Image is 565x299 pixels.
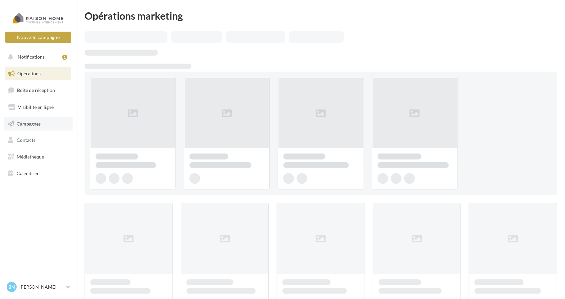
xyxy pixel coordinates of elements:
div: Opérations marketing [85,11,557,21]
span: Contacts [17,137,35,143]
span: Campagnes [17,121,41,126]
a: Campagnes [4,117,73,131]
span: Visibilité en ligne [18,104,54,110]
a: Visibilité en ligne [4,100,73,114]
a: Opérations [4,67,73,81]
a: Médiathèque [4,150,73,164]
a: Calendrier [4,166,73,180]
span: Médiathèque [17,154,44,159]
div: 1 [62,55,67,60]
button: Nouvelle campagne [5,32,71,43]
button: Notifications 1 [4,50,70,64]
a: Bn [PERSON_NAME] [5,281,71,293]
span: Notifications [18,54,45,60]
p: [PERSON_NAME] [19,284,64,290]
a: Contacts [4,133,73,147]
span: Boîte de réception [17,87,55,93]
span: Calendrier [17,170,39,176]
span: Bn [8,284,15,290]
span: Opérations [17,71,41,76]
a: Boîte de réception [4,83,73,97]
